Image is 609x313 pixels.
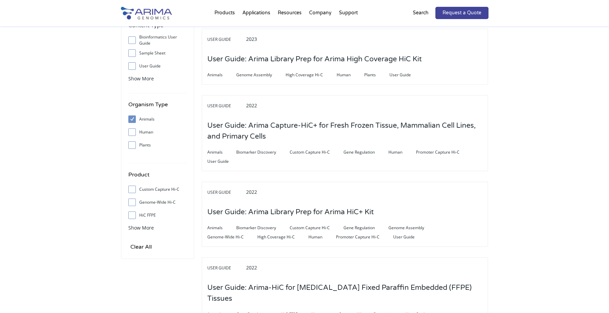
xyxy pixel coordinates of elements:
span: Animals [207,224,236,232]
h4: Organism Type [128,100,187,114]
span: User Guide [207,102,245,110]
label: Human [128,127,187,137]
input: Clear All [128,242,154,252]
label: Animals [128,114,187,124]
span: High Coverage Hi-C [257,233,308,241]
label: HiC FFPE [128,210,187,220]
span: 2022 [246,189,257,195]
span: Human [388,148,416,156]
h3: User Guide: Arima Library Prep for Arima HiC+ Kit [207,202,374,223]
span: Custom Capture Hi-C [290,224,343,232]
span: User Guide [207,264,245,272]
a: User Guide: Arima Capture-HiC+ for Fresh Frozen Tissue, Mammalian Cell Lines, and Primary Cells [207,133,482,140]
span: 2022 [246,102,257,109]
span: Promoter Capture Hi-C [416,148,473,156]
span: User Guide [207,35,245,44]
label: Genome-Wide Hi-C [128,197,187,207]
h4: Product [128,170,187,184]
span: Animals [207,148,236,156]
span: Biomarker Discovery [236,224,290,232]
span: Human [308,233,336,241]
span: Biomarker Discovery [236,148,290,156]
span: 2022 [246,264,257,271]
span: Human [337,71,364,79]
label: Plants [128,140,187,150]
span: Plants [364,71,389,79]
a: User Guide: Arima-HiC for [MEDICAL_DATA] Fixed Paraffin Embedded (FFPE) Tissues [207,295,482,302]
h3: User Guide: Arima-HiC for [MEDICAL_DATA] Fixed Paraffin Embedded (FFPE) Tissues [207,277,482,309]
span: Gene Regulation [343,224,388,232]
img: Arima-Genomics-logo [121,7,172,19]
h3: User Guide: Arima Library Prep for Arima High Coverage HiC Kit [207,49,422,70]
span: Genome Assembly [388,224,438,232]
span: User Guide [207,188,245,197]
h3: User Guide: Arima Capture-HiC+ for Fresh Frozen Tissue, Mammalian Cell Lines, and Primary Cells [207,115,482,147]
a: User Guide: Arima Library Prep for Arima High Coverage HiC Kit [207,56,422,63]
label: Sample Sheet [128,48,187,58]
p: Search [413,9,429,17]
span: Show More [128,224,154,231]
label: Bioinformatics User Guide [128,35,187,45]
h4: Content Type [128,21,187,35]
span: 2023 [246,36,257,42]
span: Show More [128,75,154,82]
span: User Guide [389,71,424,79]
span: Genome Assembly [236,71,286,79]
span: Genome-Wide Hi-C [207,233,257,241]
span: Custom Capture Hi-C [290,148,343,156]
label: User Guide [128,61,187,71]
span: User Guide [207,157,242,166]
a: Request a Quote [435,7,488,19]
span: User Guide [393,233,428,241]
span: High Coverage Hi-C [286,71,337,79]
span: Gene Regulation [343,148,388,156]
span: Promoter Capture Hi-C [336,233,393,241]
label: Custom Capture Hi-C [128,184,187,194]
span: Animals [207,71,236,79]
a: User Guide: Arima Library Prep for Arima HiC+ Kit [207,208,374,216]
